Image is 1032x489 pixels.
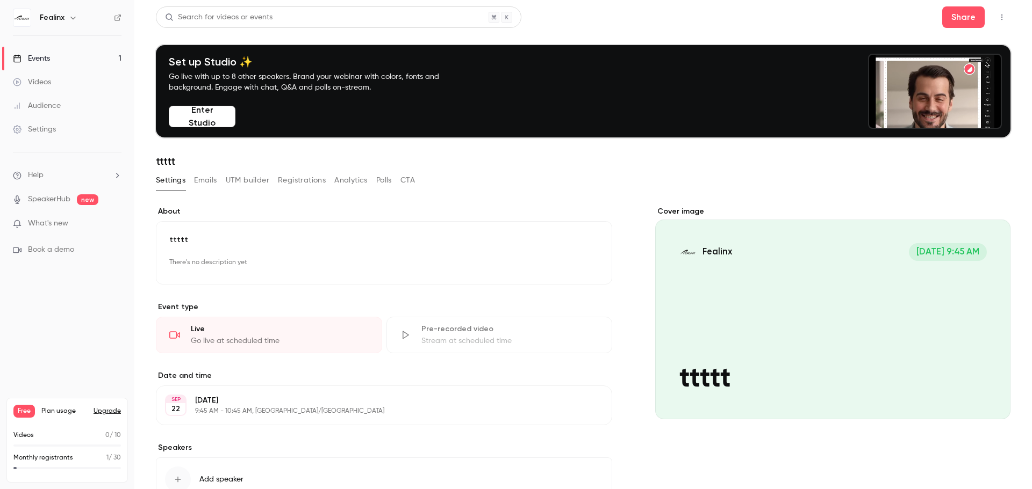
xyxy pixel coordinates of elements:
[942,6,985,28] button: Share
[28,170,44,181] span: Help
[105,430,121,440] p: / 10
[421,324,599,334] div: Pre-recorded video
[105,432,110,439] span: 0
[156,155,1010,167] h1: ttttt
[106,455,109,461] span: 1
[109,219,121,229] iframe: Noticeable Trigger
[278,172,326,189] button: Registrations
[106,453,121,463] p: / 30
[199,474,243,485] span: Add speaker
[169,55,464,68] h4: Set up Studio ✨
[28,194,70,205] a: SpeakerHub
[28,218,68,229] span: What's new
[13,453,73,463] p: Monthly registrants
[169,106,235,127] button: Enter Studio
[191,324,369,334] div: Live
[13,100,61,111] div: Audience
[169,254,599,271] p: There's no description yet
[169,235,599,245] p: ttttt
[400,172,415,189] button: CTA
[13,124,56,135] div: Settings
[165,12,273,23] div: Search for videos or events
[77,194,98,205] span: new
[194,172,217,189] button: Emails
[156,302,612,312] p: Event type
[13,170,121,181] li: help-dropdown-opener
[191,335,369,346] div: Go live at scheduled time
[13,53,50,64] div: Events
[156,172,185,189] button: Settings
[28,244,74,256] span: Book a demo
[226,172,269,189] button: UTM builder
[13,405,35,418] span: Free
[94,407,121,415] button: Upgrade
[156,206,612,217] label: About
[376,172,392,189] button: Polls
[171,404,180,414] p: 22
[655,206,1010,217] label: Cover image
[13,430,34,440] p: Videos
[421,335,599,346] div: Stream at scheduled time
[13,9,31,26] img: Fealinx
[195,395,555,406] p: [DATE]
[655,206,1010,419] section: Cover image
[195,407,555,415] p: 9:45 AM - 10:45 AM, [GEOGRAPHIC_DATA]/[GEOGRAPHIC_DATA]
[156,370,612,381] label: Date and time
[169,71,464,93] p: Go live with up to 8 other speakers. Brand your webinar with colors, fonts and background. Engage...
[13,77,51,87] div: Videos
[41,407,87,415] span: Plan usage
[334,172,368,189] button: Analytics
[386,317,613,353] div: Pre-recorded videoStream at scheduled time
[156,442,612,453] label: Speakers
[166,396,185,403] div: SEP
[40,12,64,23] h6: Fealinx
[156,317,382,353] div: LiveGo live at scheduled time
